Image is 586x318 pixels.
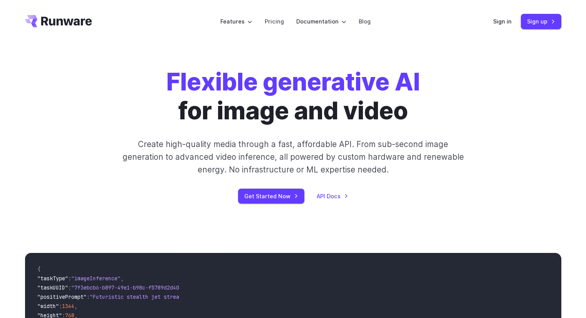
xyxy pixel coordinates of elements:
[37,303,59,310] span: "width"
[493,17,512,26] a: Sign in
[37,284,68,291] span: "taskUUID"
[121,138,465,176] p: Create high-quality media through a fast, affordable API. From sub-second image generation to adv...
[71,275,121,282] span: "imageInference"
[71,284,188,291] span: "7f3ebcb6-b897-49e1-b98c-f5789d2d40d7"
[37,275,68,282] span: "taskType"
[87,293,90,300] span: :
[166,68,420,126] h1: for image and video
[317,192,348,201] a: API Docs
[68,284,71,291] span: :
[37,293,87,300] span: "positivePrompt"
[220,17,252,26] label: Features
[62,303,74,310] span: 1344
[37,266,40,273] span: {
[296,17,346,26] label: Documentation
[90,293,370,300] span: "Futuristic stealth jet streaking through a neon-lit cityscape with glowing purple exhaust"
[121,275,124,282] span: ,
[25,15,92,27] a: Go to /
[238,189,304,204] a: Get Started Now
[359,17,371,26] a: Blog
[74,303,77,310] span: ,
[265,17,284,26] a: Pricing
[68,275,71,282] span: :
[59,303,62,310] span: :
[521,14,561,29] a: Sign up
[166,67,420,96] strong: Flexible generative AI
